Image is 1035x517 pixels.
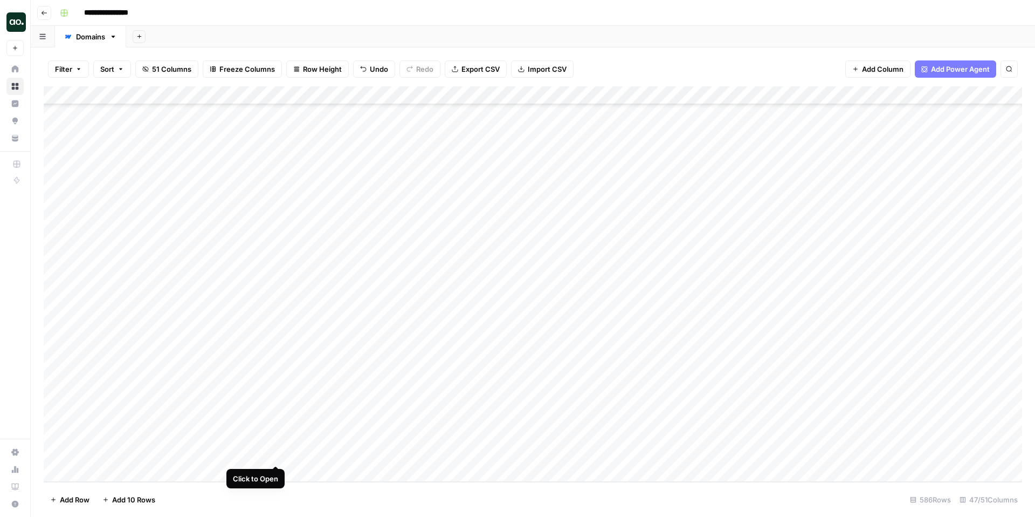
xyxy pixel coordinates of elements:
a: Your Data [6,130,24,147]
button: Add Row [44,491,96,508]
a: Opportunities [6,112,24,130]
span: Freeze Columns [219,64,275,74]
span: Add Column [862,64,903,74]
span: Undo [370,64,388,74]
a: Home [6,60,24,78]
button: Help + Support [6,495,24,513]
button: Add Column [845,60,910,78]
span: 51 Columns [152,64,191,74]
span: Sort [100,64,114,74]
button: Sort [93,60,131,78]
button: Filter [48,60,89,78]
a: Learning Hub [6,478,24,495]
div: Domains [76,31,105,42]
button: Export CSV [445,60,507,78]
button: Import CSV [511,60,574,78]
button: Undo [353,60,395,78]
span: Add Row [60,494,89,505]
a: Usage [6,461,24,478]
button: Row Height [286,60,349,78]
span: Redo [416,64,433,74]
button: Freeze Columns [203,60,282,78]
button: Add Power Agent [915,60,996,78]
span: Export CSV [461,64,500,74]
a: Insights [6,95,24,112]
button: Redo [399,60,440,78]
span: Import CSV [528,64,567,74]
a: Domains [55,26,126,47]
a: Settings [6,444,24,461]
div: 586 Rows [906,491,955,508]
button: 51 Columns [135,60,198,78]
span: Filter [55,64,72,74]
img: AO Internal Ops Logo [6,12,26,32]
div: 47/51 Columns [955,491,1022,508]
span: Add Power Agent [931,64,990,74]
div: Click to Open [233,473,278,484]
button: Workspace: AO Internal Ops [6,9,24,36]
a: Browse [6,78,24,95]
span: Add 10 Rows [112,494,155,505]
span: Row Height [303,64,342,74]
button: Add 10 Rows [96,491,162,508]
